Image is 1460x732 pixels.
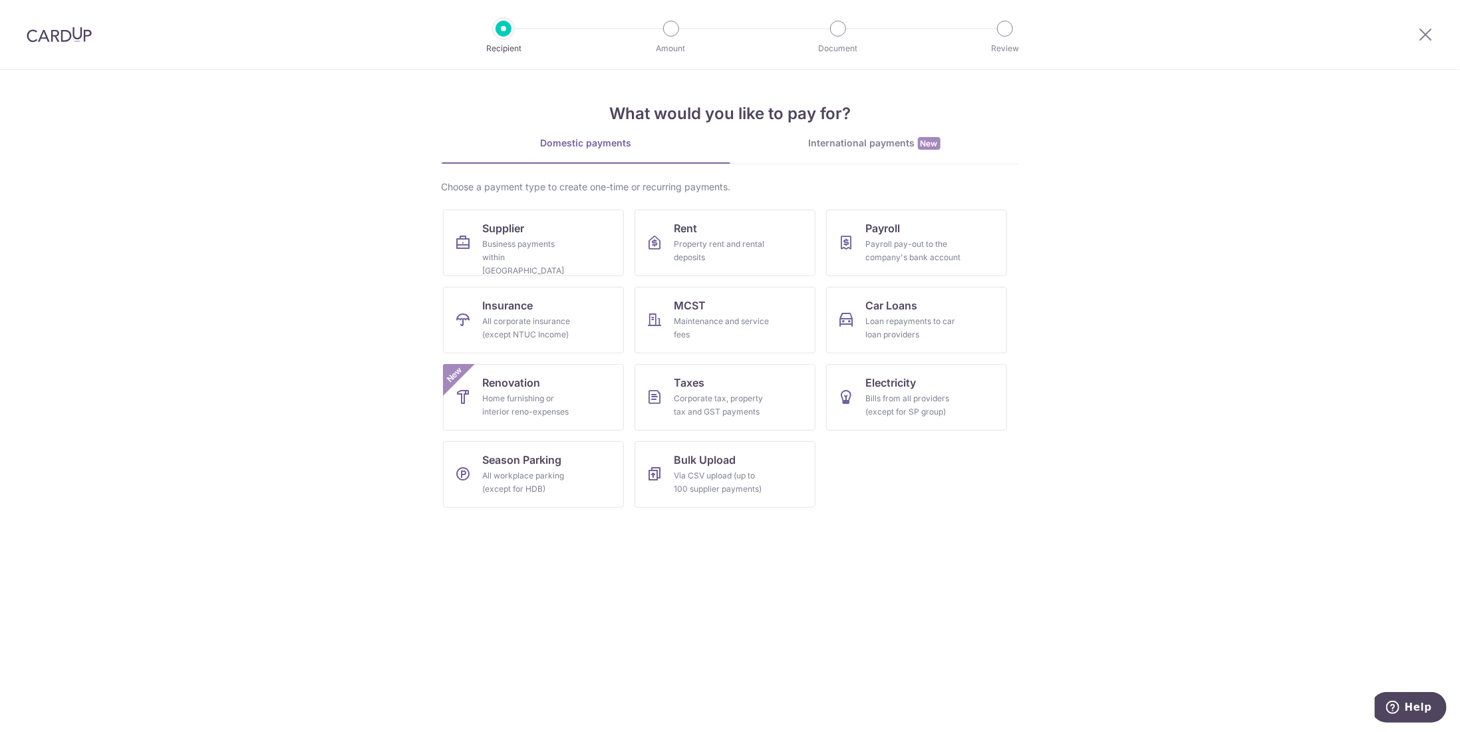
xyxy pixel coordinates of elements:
[866,315,962,341] div: Loan repayments to car loan providers
[674,297,706,313] span: MCST
[483,375,541,391] span: Renovation
[483,297,533,313] span: Insurance
[674,469,770,496] div: Via CSV upload (up to 100 supplier payments)
[730,136,1019,150] div: International payments
[443,287,624,353] a: InsuranceAll corporate insurance (except NTUC Income)
[635,441,815,508] a: Bulk UploadVia CSV upload (up to 100 supplier payments)
[443,364,624,431] a: RenovationHome furnishing or interior reno-expensesNew
[866,297,918,313] span: Car Loans
[483,220,525,236] span: Supplier
[674,452,736,468] span: Bulk Upload
[483,315,579,341] div: All corporate insurance (except NTUC Income)
[674,392,770,419] div: Corporate tax, property tax and GST payments
[483,452,562,468] span: Season Parking
[442,102,1019,126] h4: What would you like to pay for?
[635,364,815,431] a: TaxesCorporate tax, property tax and GST payments
[866,375,917,391] span: Electricity
[443,364,465,386] span: New
[674,375,705,391] span: Taxes
[1375,692,1447,725] iframe: Opens a widget where you can find more information
[483,238,579,277] div: Business payments within [GEOGRAPHIC_DATA]
[483,469,579,496] div: All workplace parking (except for HDB)
[674,220,698,236] span: Rent
[443,210,624,276] a: SupplierBusiness payments within [GEOGRAPHIC_DATA]
[918,137,941,150] span: New
[674,238,770,264] div: Property rent and rental deposits
[826,287,1007,353] a: Car LoansLoan repayments to car loan providers
[454,42,553,55] p: Recipient
[27,27,92,43] img: CardUp
[443,441,624,508] a: Season ParkingAll workplace parking (except for HDB)
[866,220,901,236] span: Payroll
[635,287,815,353] a: MCSTMaintenance and service fees
[442,136,730,150] div: Domestic payments
[635,210,815,276] a: RentProperty rent and rental deposits
[622,42,720,55] p: Amount
[483,392,579,419] div: Home furnishing or interior reno-expenses
[789,42,887,55] p: Document
[866,392,962,419] div: Bills from all providers (except for SP group)
[674,315,770,341] div: Maintenance and service fees
[956,42,1054,55] p: Review
[442,180,1019,194] div: Choose a payment type to create one-time or recurring payments.
[866,238,962,264] div: Payroll pay-out to the company's bank account
[826,210,1007,276] a: PayrollPayroll pay-out to the company's bank account
[826,364,1007,431] a: ElectricityBills from all providers (except for SP group)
